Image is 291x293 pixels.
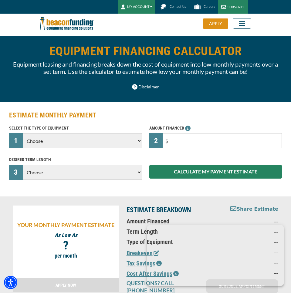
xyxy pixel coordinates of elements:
a: SCHEDULE APPOINTMENT [206,279,278,293]
p: DESIRED TERM LENGTH [9,156,142,163]
p: Term Length [127,228,212,235]
a: Contact Us [155,2,189,12]
p: ESTIMATE BREAKDOWN [127,206,212,215]
p: Type of Equipment [127,238,212,245]
button: Toggle navigation [233,18,251,29]
img: Beacon Funding chat [158,2,169,12]
span: Careers [204,5,215,9]
p: YOUR MONTHLY PAYMENT ESTIMATE [16,221,116,229]
div: Accessibility Menu [4,276,17,289]
p: Equipment leasing and financing breaks down the cost of equipment into low monthly payments over ... [13,61,278,75]
p: Amount Financed [127,218,212,225]
a: Careers [189,2,218,12]
button: CALCULATE MY PAYMENT ESTIMATE [149,165,282,179]
button: Share Estimate [230,206,278,213]
h1: EQUIPMENT FINANCING CALCULATOR [13,45,278,58]
a: APPLY [203,18,233,29]
span: Contact Us [170,5,186,9]
button: Tax Savings [127,259,162,268]
input: $ [163,133,282,148]
span: Disclaimer [138,83,159,91]
p: As Low As [16,232,116,239]
a: APPLY NOW [13,278,119,292]
button: Cost After Savings [127,269,179,278]
div: 1 [9,133,23,148]
button: Disclaimer [128,81,163,93]
div: 3 [9,165,23,180]
button: Breakeven [127,249,159,258]
h2: ESTIMATE MONTHLY PAYMENT [9,111,282,120]
img: Beacon Funding Corporation logo [40,14,94,33]
p: per month [16,252,116,259]
img: Beacon Funding Careers [192,2,203,12]
p: SELECT THE TYPE OF EQUIPMENT [9,124,142,132]
div: APPLY [203,18,228,29]
div: 2 [149,133,163,148]
p: AMOUNT FINANCED [149,124,282,132]
p: -- [219,218,278,225]
p: ? [16,242,116,249]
